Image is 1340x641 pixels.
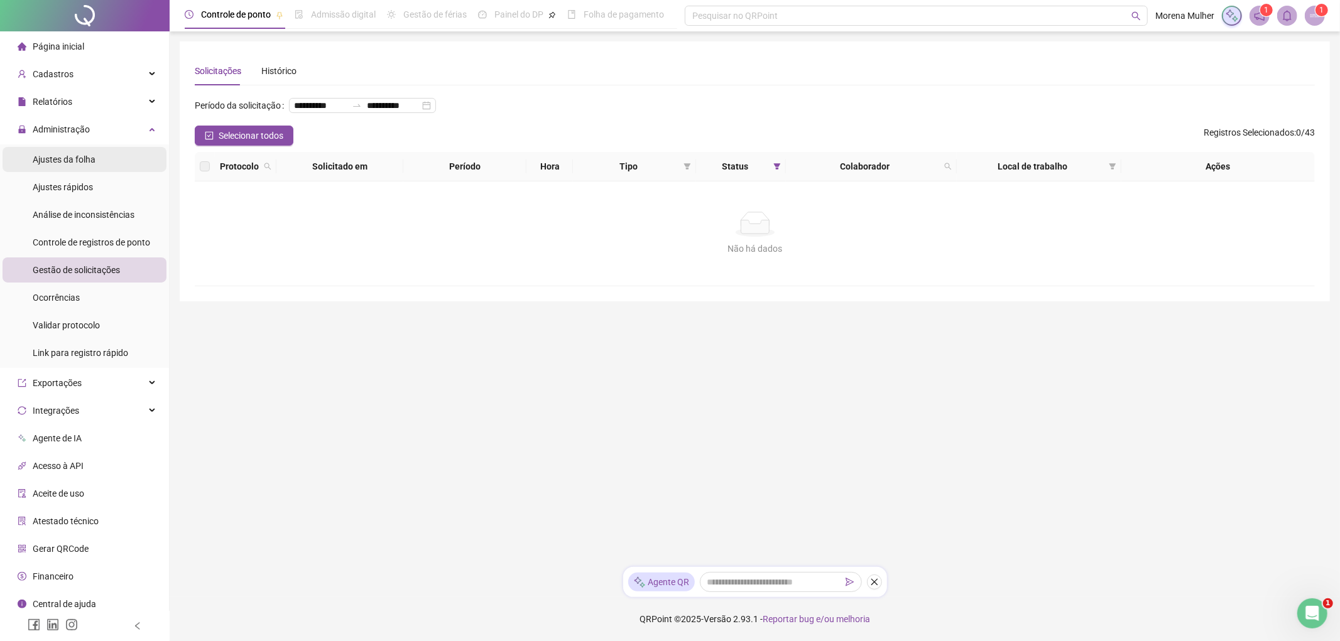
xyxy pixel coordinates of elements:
span: Ajustes da folha [33,154,95,164]
span: user-add [18,70,26,78]
span: api [18,461,26,470]
span: check-square [205,131,214,140]
span: facebook [28,618,40,631]
span: Registros Selecionados [1204,127,1294,137]
span: Atestado técnico [33,516,99,526]
span: Ajustes rápidos [33,182,93,192]
span: Protocolo [220,159,259,173]
span: Gestão de férias [403,9,467,19]
span: qrcode [18,544,26,553]
th: Solicitado em [276,152,403,181]
span: Página inicial [33,41,84,51]
span: Validar protocolo [33,320,100,330]
span: Colaborador [791,159,939,173]
span: filter [773,163,781,170]
span: filter [1106,157,1119,176]
span: Folha de pagamento [584,9,664,19]
span: search [1131,11,1141,21]
span: filter [681,157,694,176]
span: Central de ajuda [33,599,96,609]
th: Período [403,152,526,181]
img: sparkle-icon.fc2bf0ac1784a2077858766a79e2daf3.svg [1225,9,1239,23]
span: instagram [65,618,78,631]
span: filter [771,157,783,176]
span: Gestão de solicitações [33,265,120,275]
span: Controle de registros de ponto [33,237,150,247]
span: Versão [704,614,731,624]
span: send [846,578,854,586]
div: Não há dados [210,242,1300,256]
span: search [942,157,954,176]
span: Link para registro rápido [33,348,128,358]
span: left [133,622,142,630]
span: book [567,10,576,19]
span: Agente de IA [33,433,82,443]
span: info-circle [18,600,26,608]
span: filter [1109,163,1116,170]
span: export [18,379,26,387]
span: Status [701,159,768,173]
span: Acesso à API [33,461,84,471]
span: Controle de ponto [201,9,271,19]
span: audit [18,489,26,498]
span: pushpin [276,11,283,19]
img: sparkle-icon.fc2bf0ac1784a2077858766a79e2daf3.svg [633,576,646,589]
div: Agente QR [628,573,695,591]
span: Aceite de uso [33,488,84,498]
span: sun [387,10,396,19]
span: dollar [18,572,26,581]
span: Ocorrências [33,293,80,303]
span: Integrações [33,406,79,416]
span: Exportações [33,378,82,388]
span: Painel do DP [494,9,543,19]
span: search [264,163,271,170]
span: sync [18,406,26,415]
span: Local de trabalho [962,159,1104,173]
span: Selecionar todos [219,129,283,143]
span: Financeiro [33,571,74,581]
span: file-done [295,10,303,19]
sup: 1 [1260,4,1273,16]
span: close [870,578,879,586]
span: linkedin [46,618,59,631]
span: search [944,163,952,170]
div: Histórico [261,64,297,78]
span: Cadastros [33,69,74,79]
span: 1 [1265,6,1269,14]
th: Hora [526,152,573,181]
span: : 0 / 43 [1204,126,1315,146]
span: notification [1254,10,1265,21]
label: Período da solicitação [195,95,289,116]
span: pushpin [548,11,556,19]
span: dashboard [478,10,487,19]
span: swap-right [352,100,362,110]
span: file [18,97,26,106]
footer: QRPoint © 2025 - 2.93.1 - [170,597,1340,641]
span: Gerar QRCode [33,544,89,554]
span: Reportar bug e/ou melhoria [763,614,870,624]
sup: Atualize o seu contato no menu Meus Dados [1315,4,1328,16]
span: Tipo [578,159,678,173]
span: filter [684,163,691,170]
img: 62003 [1305,6,1324,25]
span: lock [18,125,26,134]
span: Administração [33,124,90,134]
span: Relatórios [33,97,72,107]
span: 1 [1320,6,1324,14]
span: to [352,100,362,110]
span: Admissão digital [311,9,376,19]
div: Solicitações [195,64,241,78]
button: Selecionar todos [195,126,293,146]
span: clock-circle [185,10,193,19]
span: bell [1282,10,1293,21]
span: search [261,157,274,176]
div: Ações [1126,159,1310,173]
span: home [18,42,26,51]
span: Análise de inconsistências [33,210,134,220]
span: 1 [1323,598,1333,608]
span: Morena Mulher [1155,9,1214,23]
span: solution [18,517,26,525]
iframe: Intercom live chat [1297,598,1327,628]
